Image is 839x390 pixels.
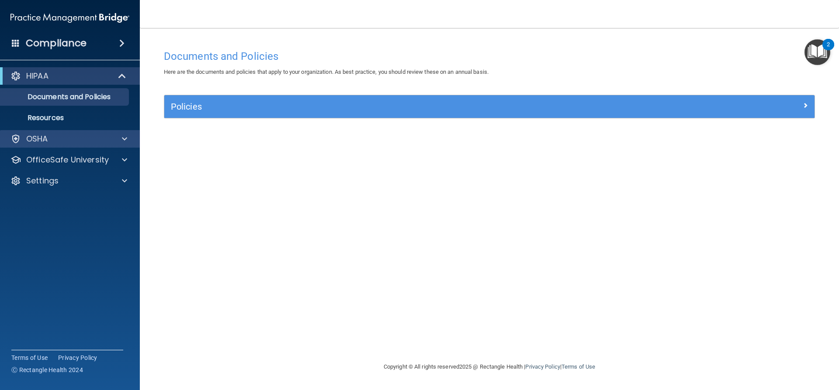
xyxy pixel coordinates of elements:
button: Open Resource Center, 2 new notifications [804,39,830,65]
span: Ⓒ Rectangle Health 2024 [11,366,83,374]
img: PMB logo [10,9,129,27]
a: OfficeSafe University [10,155,127,165]
a: Terms of Use [562,363,595,370]
p: Resources [6,114,125,122]
span: Here are the documents and policies that apply to your organization. As best practice, you should... [164,69,489,75]
div: Copyright © All rights reserved 2025 @ Rectangle Health | | [330,353,649,381]
a: Settings [10,176,127,186]
h4: Documents and Policies [164,51,815,62]
p: HIPAA [26,71,49,81]
a: Terms of Use [11,353,48,362]
iframe: Drift Widget Chat Controller [688,328,829,363]
a: OSHA [10,134,127,144]
div: 2 [827,45,830,56]
p: OSHA [26,134,48,144]
a: Privacy Policy [525,363,560,370]
p: Documents and Policies [6,93,125,101]
h4: Compliance [26,37,87,49]
a: HIPAA [10,71,127,81]
a: Privacy Policy [58,353,97,362]
p: OfficeSafe University [26,155,109,165]
h5: Policies [171,102,645,111]
a: Policies [171,100,808,114]
p: Settings [26,176,59,186]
